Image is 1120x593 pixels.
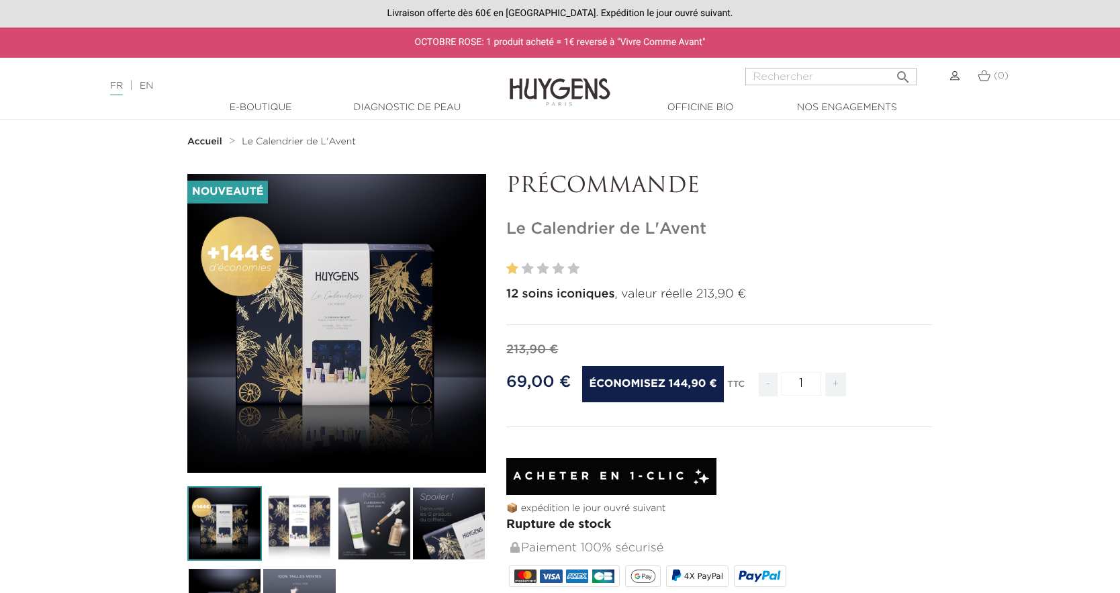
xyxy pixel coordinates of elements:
input: Rechercher [745,68,917,85]
a: Nos engagements [780,101,914,115]
span: - [759,373,778,396]
img: CB_NATIONALE [592,569,614,583]
a: Officine Bio [633,101,767,115]
li: Nouveauté [187,181,268,203]
img: Paiement 100% sécurisé [510,542,520,553]
a: E-Boutique [193,101,328,115]
span: 69,00 € [506,374,571,390]
img: google_pay [631,569,656,583]
label: 5 [567,259,579,279]
span: + [825,373,847,396]
strong: Accueil [187,137,222,146]
img: AMEX [566,569,588,583]
p: 📦 expédition le jour ouvré suivant [506,502,933,516]
span: Le Calendrier de L'Avent [242,137,356,146]
a: Accueil [187,136,225,147]
a: Diagnostic de peau [340,101,474,115]
label: 1 [506,259,518,279]
img: Le Calendrier de L'Avent [187,486,262,561]
a: Le Calendrier de L'Avent [242,136,356,147]
img: Huygens [510,56,610,108]
a: FR [110,81,123,95]
span: Économisez 144,90 € [582,366,723,402]
p: , valeur réelle 213,90 € [506,285,933,304]
span: (0) [994,71,1009,81]
label: 2 [522,259,534,279]
a: EN [140,81,153,91]
div: | [103,78,457,94]
input: Quantité [781,372,821,396]
span: 4X PayPal [684,572,723,581]
img: MASTERCARD [514,569,536,583]
img: VISA [540,569,562,583]
div: TTC [727,370,745,406]
button:  [891,64,915,82]
p: PRÉCOMMANDE [506,174,933,199]
label: 3 [537,259,549,279]
span: Rupture de stock [506,518,611,531]
h1: Le Calendrier de L'Avent [506,220,933,239]
strong: 12 soins iconiques [506,288,614,300]
span: 213,90 € [506,344,558,356]
label: 4 [552,259,564,279]
div: Paiement 100% sécurisé [509,534,933,563]
i:  [895,65,911,81]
